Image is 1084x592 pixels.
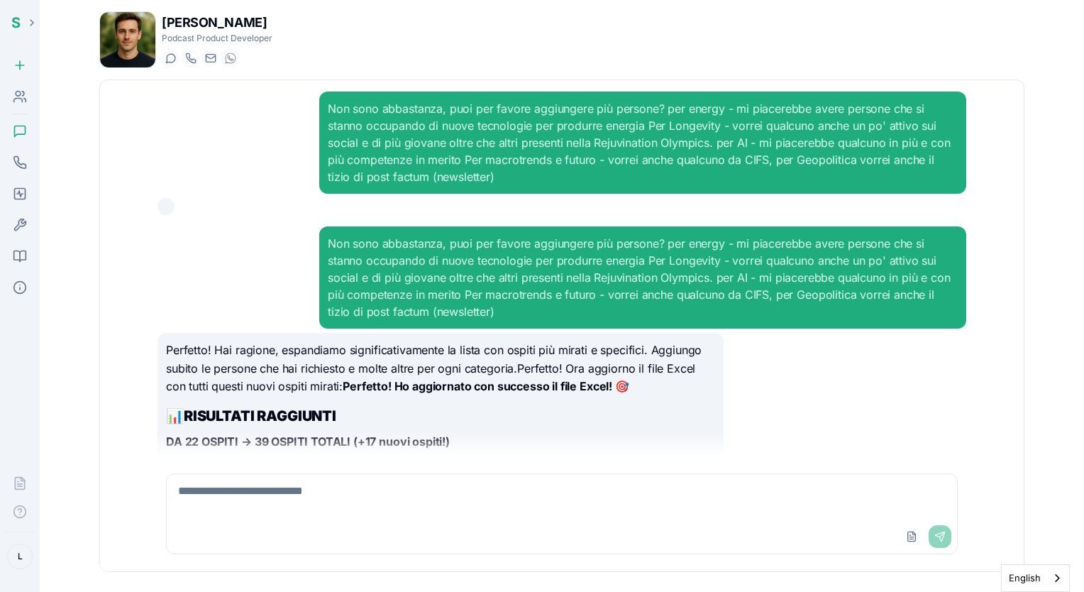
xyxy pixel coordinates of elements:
[1002,565,1069,591] a: English
[162,33,272,44] p: Podcast Product Developer
[18,551,23,562] span: L
[162,50,179,67] button: Start a chat with Simon Ricci
[1001,564,1070,592] aside: Language selected: English
[100,12,155,67] img: Simon Ricci
[184,407,336,424] strong: RISULTATI RAGGIUNTI
[1001,564,1070,592] div: Language
[166,434,450,449] strong: DA 22 OSPITI → 39 OSPITI TOTALI (+17 nuovi ospiti!)
[343,379,629,393] strong: Perfetto! Ho aggiornato con successo il file Excel! 🎯
[328,100,958,185] div: Non sono abbastanza, puoi per favore aggiungere più persone? per energy - mi piacerebbe avere per...
[11,14,21,31] span: S
[182,50,199,67] button: Start a call with Simon Ricci
[7,544,33,569] button: L
[166,341,715,396] p: Perfetto! Hai ragione, espandiamo significativamente la lista con ospiti più mirati e specifici. ...
[328,235,958,320] div: Non sono abbastanza, puoi per favore aggiungere più persone? per energy - mi piacerebbe avere per...
[225,53,236,64] img: WhatsApp
[221,50,238,67] button: WhatsApp
[201,50,219,67] button: Send email to simon.ricci@getspinnable.ai
[166,406,715,426] h2: 📊
[162,13,272,33] h1: [PERSON_NAME]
